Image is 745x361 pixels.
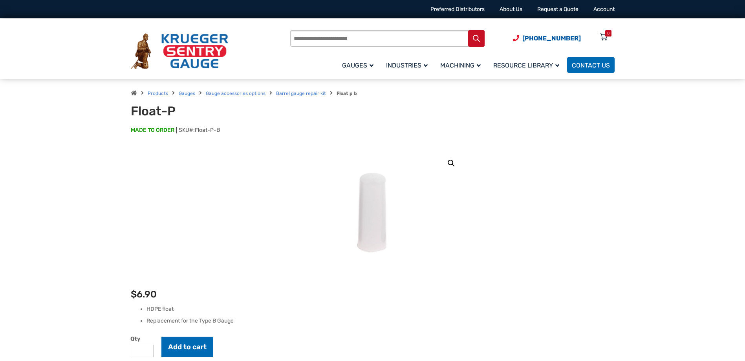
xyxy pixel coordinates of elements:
[161,337,213,357] button: Add to cart
[489,56,567,74] a: Resource Library
[607,30,610,36] div: 0
[206,91,265,96] a: Gauge accessories options
[176,127,220,133] span: SKU#:
[131,126,174,134] span: MADE TO ORDER
[381,56,436,74] a: Industries
[386,62,428,69] span: Industries
[148,91,168,96] a: Products
[522,35,581,42] span: [PHONE_NUMBER]
[500,6,522,13] a: About Us
[440,62,481,69] span: Machining
[131,289,157,300] bdi: 6.90
[567,57,615,73] a: Contact Us
[146,317,615,325] li: Replacement for the Type B Gauge
[593,6,615,13] a: Account
[537,6,578,13] a: Request a Quote
[131,33,228,69] img: Krueger Sentry Gauge
[276,91,326,96] a: Barrel gauge repair kit
[513,33,581,43] a: Phone Number (920) 434-8860
[444,156,458,170] a: View full-screen image gallery
[131,289,137,300] span: $
[430,6,485,13] a: Preferred Distributors
[337,91,357,96] strong: Float p b
[146,305,615,313] li: HDPE float
[436,56,489,74] a: Machining
[131,345,154,357] input: Product quantity
[493,62,559,69] span: Resource Library
[342,62,373,69] span: Gauges
[179,91,195,96] a: Gauges
[337,56,381,74] a: Gauges
[572,62,610,69] span: Contact Us
[131,104,324,119] h1: Float-P
[195,127,220,133] span: Float-P-B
